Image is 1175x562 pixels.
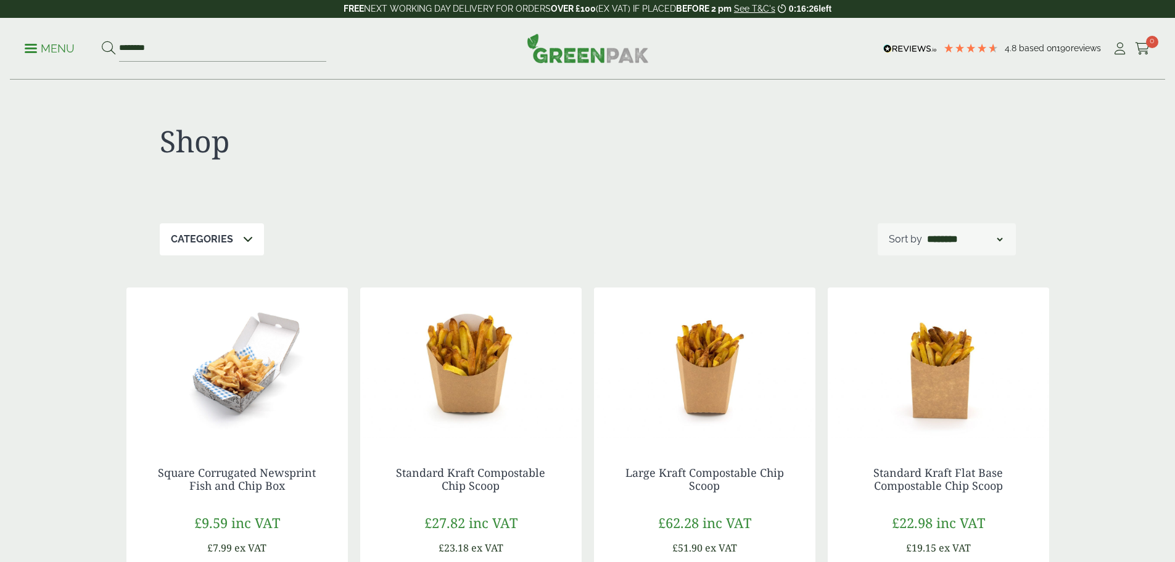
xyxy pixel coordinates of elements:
span: inc VAT [231,513,280,532]
img: 2520069 Square News Fish n Chip Corrugated Box - Open with Chips [126,287,348,442]
img: REVIEWS.io [883,44,937,53]
span: £27.82 [424,513,465,532]
span: 4.8 [1005,43,1019,53]
span: £19.15 [906,541,936,555]
p: Sort by [889,232,922,247]
strong: OVER £100 [551,4,596,14]
span: 190 [1057,43,1071,53]
span: 0:16:26 [789,4,818,14]
span: £7.99 [207,541,232,555]
p: Menu [25,41,75,56]
div: 4.79 Stars [943,43,999,54]
img: GreenPak Supplies [527,33,649,63]
a: Square Corrugated Newsprint Fish and Chip Box [158,465,316,494]
span: ex VAT [705,541,737,555]
a: Standard Kraft Compostable Chip Scoop [396,465,545,494]
span: ex VAT [471,541,503,555]
span: £62.28 [658,513,699,532]
span: inc VAT [936,513,985,532]
select: Shop order [925,232,1005,247]
span: ex VAT [234,541,266,555]
a: Menu [25,41,75,54]
img: chip scoop [828,287,1049,442]
a: Standard Kraft Flat Base Compostable Chip Scoop [873,465,1003,494]
img: chip scoop [360,287,582,442]
span: £51.90 [672,541,703,555]
i: Cart [1135,43,1150,55]
h1: Shop [160,123,588,159]
i: My Account [1112,43,1128,55]
span: inc VAT [469,513,517,532]
p: Categories [171,232,233,247]
span: 0 [1146,36,1158,48]
span: £23.18 [439,541,469,555]
a: 0 [1135,39,1150,58]
span: ex VAT [939,541,971,555]
span: inc VAT [703,513,751,532]
span: £22.98 [892,513,933,532]
a: See T&C's [734,4,775,14]
span: £9.59 [194,513,228,532]
span: left [818,4,831,14]
span: Based on [1019,43,1057,53]
strong: BEFORE 2 pm [676,4,732,14]
span: reviews [1071,43,1101,53]
strong: FREE [344,4,364,14]
a: Large Kraft Compostable Chip Scoop [625,465,784,494]
img: chip scoop [594,287,815,442]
